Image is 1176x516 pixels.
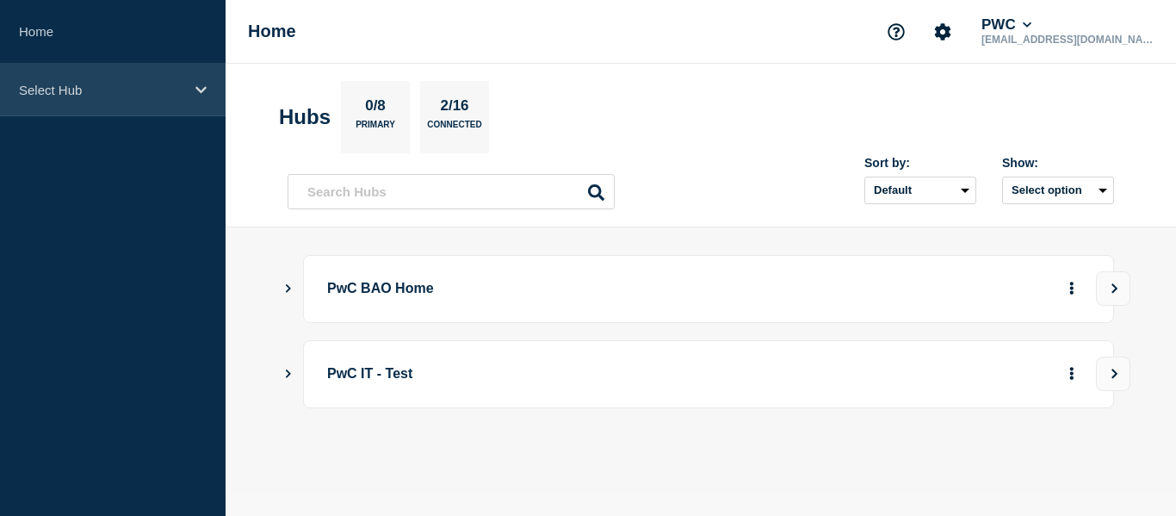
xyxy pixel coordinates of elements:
[1096,357,1130,391] button: View
[864,177,976,204] select: Sort by
[925,14,961,50] button: Account settings
[1002,156,1114,170] div: Show:
[327,273,803,305] p: PwC BAO Home
[1061,358,1083,390] button: More actions
[356,120,395,138] p: Primary
[1002,177,1114,204] button: Select option
[279,105,331,129] h2: Hubs
[19,83,184,97] p: Select Hub
[327,358,803,390] p: PwC IT - Test
[284,283,293,295] button: Show Connected Hubs
[1096,271,1130,306] button: View
[284,368,293,381] button: Show Connected Hubs
[878,14,914,50] button: Support
[1061,273,1083,305] button: More actions
[434,97,475,120] p: 2/16
[864,156,976,170] div: Sort by:
[288,174,615,209] input: Search Hubs
[248,22,296,41] h1: Home
[978,16,1035,34] button: PWC
[978,34,1157,46] p: [EMAIL_ADDRESS][DOMAIN_NAME]
[359,97,393,120] p: 0/8
[427,120,481,138] p: Connected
